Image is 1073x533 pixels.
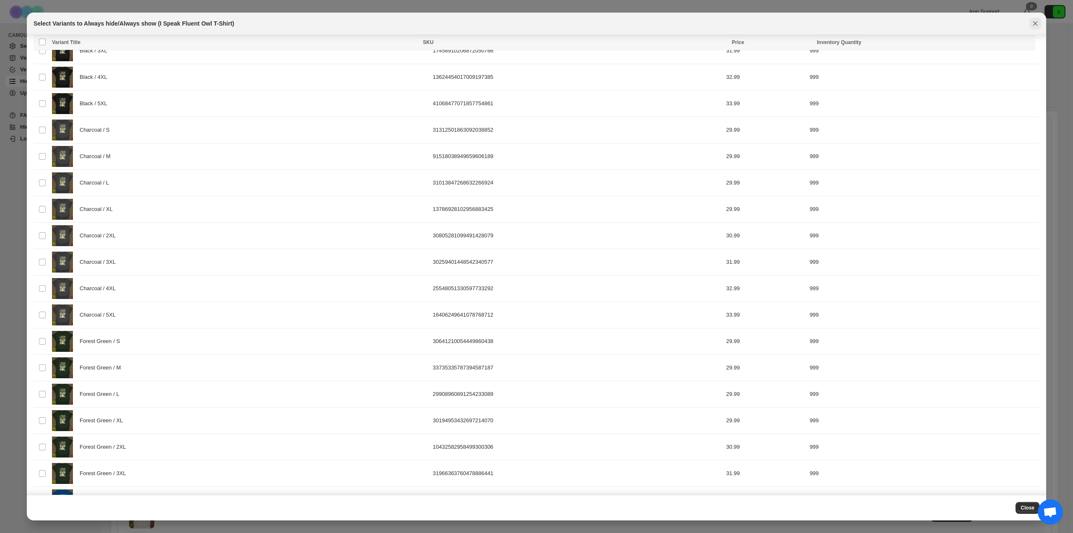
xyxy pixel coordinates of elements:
[430,328,724,355] td: 30641210054449860438
[807,408,1039,434] td: 999
[430,276,724,302] td: 25548051330597733292
[807,302,1039,328] td: 999
[52,489,73,510] img: id183-01-royal-f3a2.webp
[52,93,73,114] img: id183-01-black-f3a2.webp
[52,331,73,352] img: id183-01-fgreen-f3a2.webp
[80,337,124,346] span: Forest Green / S
[807,117,1039,143] td: 999
[80,284,120,293] span: Charcoal / 4XL
[52,252,73,273] img: id183-01-charcoal-f3a2.webp
[807,381,1039,408] td: 999
[430,355,724,381] td: 33735335787394587187
[80,416,127,425] span: Forest Green / XL
[80,364,125,372] span: Forest Green / M
[807,249,1039,276] td: 999
[80,443,130,451] span: Forest Green / 2XL
[807,64,1039,91] td: 999
[52,172,73,193] img: id183-01-charcoal-f3a2.webp
[724,170,807,196] td: 29.99
[52,40,73,61] img: id183-01-black-f3a2.webp
[807,38,1039,64] td: 999
[724,38,807,64] td: 31.99
[430,434,724,460] td: 10432582958499300306
[423,39,433,45] span: SKU
[80,126,114,134] span: Charcoal / S
[52,67,73,88] img: id183-01-black-f3a2.webp
[724,408,807,434] td: 29.99
[724,302,807,328] td: 33.99
[80,469,130,478] span: Forest Green / 3XL
[724,276,807,302] td: 32.99
[52,463,73,484] img: id183-01-fgreen-f3a2.webp
[430,381,724,408] td: 29908960891254233089
[80,390,124,398] span: Forest Green / L
[724,91,807,117] td: 33.99
[1029,18,1041,29] button: Close
[724,487,807,513] td: 29.99
[1016,502,1039,514] button: Close
[80,179,113,187] span: Charcoal / L
[807,91,1039,117] td: 999
[80,99,111,108] span: Black / 5XL
[52,39,80,45] span: Variant Title
[732,39,744,45] span: Price
[724,249,807,276] td: 31.99
[430,38,724,64] td: 17458910206872050766
[807,434,1039,460] td: 999
[430,91,724,117] td: 41068477071857754861
[52,278,73,299] img: id183-01-charcoal-f3a2.webp
[52,437,73,458] img: id183-01-fgreen-f3a2.webp
[430,487,724,513] td: 21194568462582205409
[430,223,724,249] td: 30805281099491428079
[807,487,1039,513] td: 999
[52,304,73,325] img: id183-01-charcoal-f3a2.webp
[807,276,1039,302] td: 999
[52,120,73,140] img: id183-01-charcoal-f3a2.webp
[52,146,73,167] img: id183-01-charcoal-f3a2.webp
[724,355,807,381] td: 29.99
[430,64,724,91] td: 13624454017009197385
[807,223,1039,249] td: 999
[52,357,73,378] img: id183-01-fgreen-f3a2.webp
[430,408,724,434] td: 30194953432697214070
[430,302,724,328] td: 16406249641078768712
[80,258,120,266] span: Charcoal / 3XL
[807,196,1039,223] td: 999
[724,460,807,487] td: 31.99
[807,143,1039,170] td: 999
[807,170,1039,196] td: 999
[80,311,120,319] span: Charcoal / 5XL
[724,64,807,91] td: 32.99
[430,196,724,223] td: 13786928102956883425
[430,170,724,196] td: 31013847268632266924
[80,47,111,55] span: Black / 3XL
[724,381,807,408] td: 29.99
[724,196,807,223] td: 29.99
[807,328,1039,355] td: 999
[807,460,1039,487] td: 999
[724,117,807,143] td: 29.99
[817,39,861,45] span: Inventory Quantity
[724,328,807,355] td: 29.99
[724,143,807,170] td: 29.99
[430,249,724,276] td: 30259401448542340577
[34,19,234,28] h2: Select Variants to Always hide/Always show (I Speak Fluent Owl T-Shirt)
[807,355,1039,381] td: 999
[724,223,807,249] td: 30.99
[80,205,117,213] span: Charcoal / XL
[1021,504,1034,511] span: Close
[430,143,724,170] td: 91518038949659606189
[52,410,73,431] img: id183-01-fgreen-f3a2.webp
[52,225,73,246] img: id183-01-charcoal-f3a2.webp
[1038,499,1063,525] a: Open chat
[80,231,120,240] span: Charcoal / 2XL
[52,199,73,220] img: id183-01-charcoal-f3a2.webp
[430,117,724,143] td: 31312501863092038852
[80,152,115,161] span: Charcoal / M
[724,434,807,460] td: 30.99
[52,384,73,405] img: id183-01-fgreen-f3a2.webp
[430,460,724,487] td: 31966363760478886441
[80,73,111,81] span: Black / 4XL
